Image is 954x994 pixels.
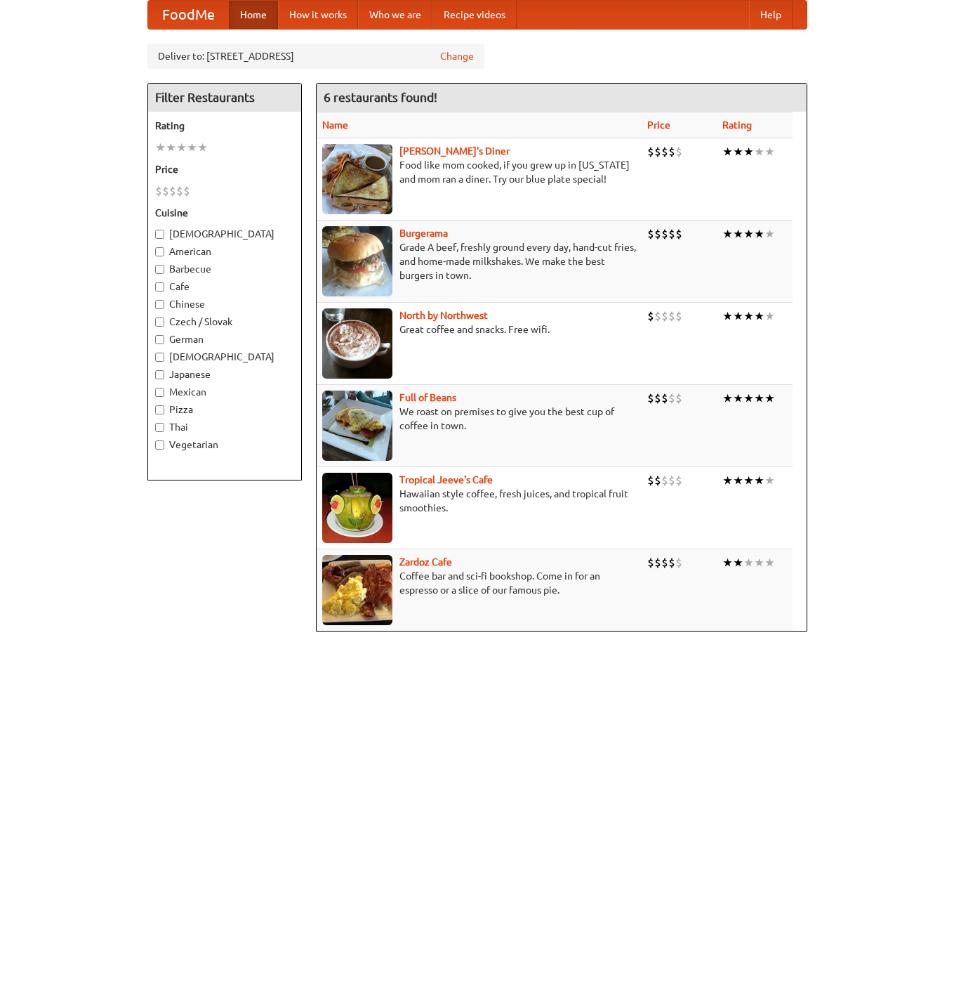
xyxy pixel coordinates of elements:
[668,391,675,406] li: $
[661,391,668,406] li: $
[322,158,636,186] p: Food like mom cooked, if you grew up in [US_STATE] and mom ran a diner. Try our blue plate special!
[155,183,162,199] li: $
[155,332,294,346] label: German
[399,310,488,321] a: North by Northwest
[440,49,474,63] a: Change
[668,308,675,324] li: $
[148,84,301,112] h4: Filter Restaurants
[722,119,752,131] a: Rating
[399,474,493,485] a: Tropical Jeeve's Cafe
[743,226,754,242] li: ★
[155,282,164,292] input: Cafe
[155,350,294,364] label: [DEMOGRAPHIC_DATA]
[675,226,682,242] li: $
[322,391,392,461] img: beans.jpg
[322,226,392,296] img: burgerama.jpg
[722,144,733,159] li: ★
[155,280,294,294] label: Cafe
[176,140,187,155] li: ★
[647,144,654,159] li: $
[155,367,294,381] label: Japanese
[322,569,636,597] p: Coffee bar and sci-fi bookshop. Come in for an espresso or a slice of our famous pie.
[322,555,392,625] img: zardoz.jpg
[322,240,636,282] p: Grade A beef, freshly ground every day, hand-cut fries, and home-made milkshakes. We make the bes...
[155,438,294,452] label: Vegetarian
[647,391,654,406] li: $
[754,308,764,324] li: ★
[148,1,229,29] a: FoodMe
[155,315,294,329] label: Czech / Slovak
[668,226,675,242] li: $
[187,140,197,155] li: ★
[155,388,164,397] input: Mexican
[432,1,517,29] a: Recipe videos
[764,473,775,488] li: ★
[155,265,164,274] input: Barbecue
[399,145,510,157] b: [PERSON_NAME]'s Diner
[661,473,668,488] li: $
[647,119,670,131] a: Price
[322,119,348,131] a: Name
[654,473,661,488] li: $
[675,391,682,406] li: $
[722,391,733,406] li: ★
[764,391,775,406] li: ★
[155,262,294,276] label: Barbecue
[169,183,176,199] li: $
[764,144,775,159] li: ★
[733,144,743,159] li: ★
[733,391,743,406] li: ★
[733,308,743,324] li: ★
[661,555,668,570] li: $
[155,385,294,399] label: Mexican
[647,226,654,242] li: $
[176,183,183,199] li: $
[743,555,754,570] li: ★
[399,392,456,403] a: Full of Beans
[155,230,164,239] input: [DEMOGRAPHIC_DATA]
[155,300,164,309] input: Chinese
[155,162,294,176] h5: Price
[155,297,294,311] label: Chinese
[675,144,682,159] li: $
[399,228,448,239] a: Burgerama
[722,308,733,324] li: ★
[668,473,675,488] li: $
[155,423,164,432] input: Thai
[322,322,636,336] p: Great coffee and snacks. Free wifi.
[743,144,754,159] li: ★
[654,226,661,242] li: $
[197,140,208,155] li: ★
[764,308,775,324] li: ★
[155,140,166,155] li: ★
[322,405,636,433] p: We roast on premises to give you the best cup of coffee in town.
[675,308,682,324] li: $
[399,556,452,568] a: Zardoz Cafe
[733,555,743,570] li: ★
[155,247,164,256] input: American
[647,473,654,488] li: $
[155,353,164,362] input: [DEMOGRAPHIC_DATA]
[733,473,743,488] li: ★
[661,226,668,242] li: $
[754,555,764,570] li: ★
[155,440,164,450] input: Vegetarian
[183,183,190,199] li: $
[661,308,668,324] li: $
[743,473,754,488] li: ★
[647,308,654,324] li: $
[162,183,169,199] li: $
[743,308,754,324] li: ★
[322,487,636,515] p: Hawaiian style coffee, fresh juices, and tropical fruit smoothies.
[358,1,432,29] a: Who we are
[754,144,764,159] li: ★
[278,1,358,29] a: How it works
[654,555,661,570] li: $
[654,144,661,159] li: $
[155,227,294,241] label: [DEMOGRAPHIC_DATA]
